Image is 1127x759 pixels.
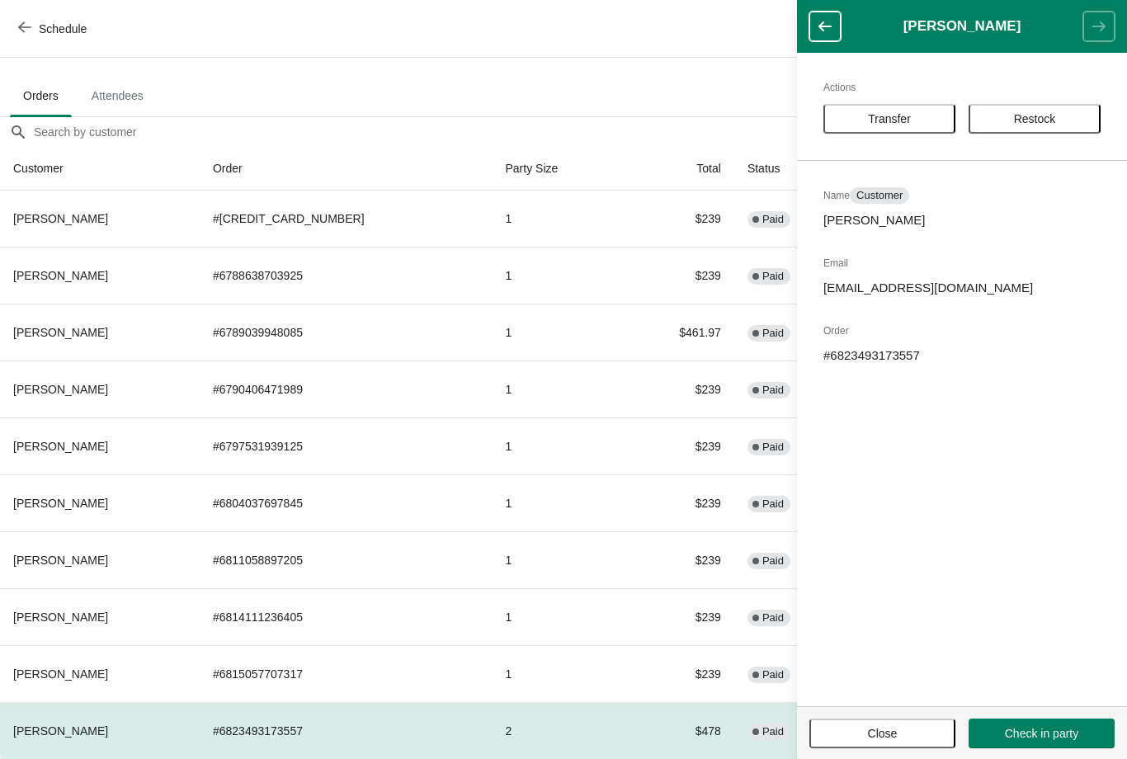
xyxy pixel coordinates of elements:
[762,668,784,681] span: Paid
[493,191,623,247] td: 1
[856,189,903,202] span: Customer
[622,417,734,474] td: $239
[33,117,1127,147] input: Search by customer
[823,280,1101,296] p: [EMAIL_ADDRESS][DOMAIN_NAME]
[13,326,108,339] span: [PERSON_NAME]
[622,588,734,645] td: $239
[200,304,493,361] td: # 6789039948085
[823,212,1101,229] p: [PERSON_NAME]
[78,81,157,111] span: Attendees
[200,417,493,474] td: # 6797531939125
[13,610,108,624] span: [PERSON_NAME]
[762,725,784,738] span: Paid
[13,440,108,453] span: [PERSON_NAME]
[762,327,784,340] span: Paid
[13,269,108,282] span: [PERSON_NAME]
[493,645,623,702] td: 1
[10,81,72,111] span: Orders
[622,361,734,417] td: $239
[13,497,108,510] span: [PERSON_NAME]
[200,645,493,702] td: # 6815057707317
[493,702,623,759] td: 2
[762,497,784,511] span: Paid
[493,147,623,191] th: Party Size
[13,667,108,681] span: [PERSON_NAME]
[493,474,623,531] td: 1
[762,213,784,226] span: Paid
[1014,112,1056,125] span: Restock
[823,79,1101,96] h2: Actions
[493,247,623,304] td: 1
[13,212,108,225] span: [PERSON_NAME]
[969,719,1115,748] button: Check in party
[200,702,493,759] td: # 6823493173557
[841,18,1083,35] h1: [PERSON_NAME]
[762,384,784,397] span: Paid
[823,187,1101,204] h2: Name
[200,147,493,191] th: Order
[39,22,87,35] span: Schedule
[13,724,108,738] span: [PERSON_NAME]
[200,531,493,588] td: # 6811058897205
[969,104,1101,134] button: Restock
[762,611,784,625] span: Paid
[493,531,623,588] td: 1
[13,383,108,396] span: [PERSON_NAME]
[823,347,1101,364] p: # 6823493173557
[868,727,898,740] span: Close
[200,588,493,645] td: # 6814111236405
[868,112,911,125] span: Transfer
[762,441,784,454] span: Paid
[622,645,734,702] td: $239
[200,191,493,247] td: # [CREDIT_CARD_NUMBER]
[200,361,493,417] td: # 6790406471989
[622,191,734,247] td: $239
[1005,727,1078,740] span: Check in party
[493,304,623,361] td: 1
[622,474,734,531] td: $239
[493,417,623,474] td: 1
[200,474,493,531] td: # 6804037697845
[823,323,1101,339] h2: Order
[762,554,784,568] span: Paid
[622,702,734,759] td: $478
[823,255,1101,271] h2: Email
[823,104,955,134] button: Transfer
[13,554,108,567] span: [PERSON_NAME]
[762,270,784,283] span: Paid
[493,588,623,645] td: 1
[622,247,734,304] td: $239
[8,14,100,44] button: Schedule
[622,304,734,361] td: $461.97
[493,361,623,417] td: 1
[200,247,493,304] td: # 6788638703925
[809,719,955,748] button: Close
[622,531,734,588] td: $239
[622,147,734,191] th: Total
[734,147,848,191] th: Status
